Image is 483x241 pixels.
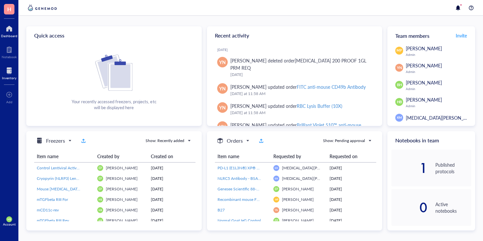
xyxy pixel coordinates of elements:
span: Recombinant mouse FLt3L [218,197,264,202]
a: mCD11c-rev [37,207,92,213]
div: [DATE] [151,165,193,171]
div: Dashboard [1,34,17,38]
span: [PERSON_NAME] [282,197,314,202]
button: Invite [455,30,467,41]
a: Cryopyrin (NLRP3) Lentiviral Activation Particles (m) [37,176,92,181]
div: 0 [391,202,427,213]
div: [DATE] [330,218,374,224]
a: NLRC5 Antibody - BSA Free [218,176,268,181]
span: EP [99,187,102,191]
span: HB [99,219,102,222]
span: YN [219,104,226,111]
div: Inventory [2,76,16,80]
span: YN [397,65,402,71]
div: Show: Pending approval [323,138,365,144]
span: EP [99,177,102,180]
span: [PERSON_NAME] [282,186,314,192]
div: [DATE] at 11:58 AM [230,90,372,97]
th: Requested on [327,150,376,162]
a: mTGFbeta RIII For [37,197,92,203]
div: [DATE] [151,218,193,224]
span: YN [219,85,226,92]
span: [PERSON_NAME] [106,218,138,223]
div: Notebooks in team [387,131,475,150]
div: [DATE] [151,186,193,192]
span: [PERSON_NAME] [106,165,138,171]
span: mTGFbeta RIII Rev [37,218,69,223]
div: FITC anti-mouse CD49b Antibody [297,84,366,90]
span: [PERSON_NAME] [282,218,314,223]
th: Item name [34,150,95,162]
div: [DATE] at 11:58 AM [230,109,372,116]
a: mTGFbeta RIII Rev [37,218,92,224]
span: mTGFbeta RIII For [37,197,68,202]
span: Normal Goat IgG Control [218,218,261,223]
div: Admin [406,53,471,57]
span: HB [8,218,11,221]
div: Published protocols [435,161,471,175]
div: [PERSON_NAME] deleted order [230,57,372,71]
span: [PERSON_NAME] [406,45,442,52]
span: [PERSON_NAME] [406,96,442,103]
span: Control Lentiviral Activation Particles [37,165,101,171]
a: Inventory [2,65,16,80]
span: HB [99,208,102,211]
a: Notebook [2,44,17,59]
a: YN[PERSON_NAME] updated orderRBC Lysis Buffer (10X)[DATE] at 11:58 AM [212,100,377,119]
span: YN [275,208,278,211]
div: 1 [391,163,427,173]
div: [DATE] [151,207,193,213]
div: [DATE] [151,197,193,203]
span: EP [275,187,278,191]
div: [MEDICAL_DATA] 200 PROOF 1GL PRM REQ [230,57,367,71]
div: [PERSON_NAME] updated order [230,102,343,109]
span: [MEDICAL_DATA][PERSON_NAME] [282,176,345,181]
span: EP [99,166,102,170]
img: genemod-logo [26,4,58,12]
span: Genesee Scientific 88-133, Liquid Bleach Germicidal Ultra Bleach, 1 Gallon/Unit [218,186,357,192]
div: [DATE] [330,165,374,171]
h5: Freezers [46,137,65,145]
a: Genesee Scientific 88-133, Liquid Bleach Germicidal Ultra Bleach, 1 Gallon/Unit [218,186,268,192]
img: Cf+DiIyRRx+BTSbnYhsZzE9to3+AfuhVxcka4spAAAAAElFTkSuQmCC [95,55,132,91]
span: Invite [456,32,467,39]
span: EP [275,219,278,222]
div: RBC Lysis Buffer (10X) [297,103,342,109]
h5: Orders [227,137,243,145]
span: [MEDICAL_DATA][PERSON_NAME] [282,165,345,171]
div: [DATE] [330,207,374,213]
div: [DATE] [330,186,374,192]
th: Item name [215,150,271,162]
div: [DATE] [330,197,374,203]
span: PD-L1 (E1L3N®) XP® Rabbit mAb #13684 [218,165,292,171]
span: KM [275,177,278,180]
div: Quick access [26,26,202,45]
div: [PERSON_NAME] updated order [230,83,366,90]
div: Show: Recently added [146,138,184,144]
span: B27 [218,207,225,213]
div: Account [3,222,16,226]
span: [MEDICAL_DATA][PERSON_NAME] [406,114,478,121]
div: [DATE] [230,71,372,78]
a: Normal Goat IgG Control [218,218,268,224]
span: [PERSON_NAME] [106,207,138,213]
span: BH [397,82,402,88]
span: HB [397,99,402,105]
div: [DATE] [330,176,374,181]
span: KM [397,115,402,120]
div: Admin [406,104,471,108]
a: Mouse [MEDICAL_DATA] [MEDICAL_DATA] Recombinant Protein, PeproTech® [37,186,92,192]
div: Recent activity [207,26,382,45]
div: Your recently accessed freezers, projects, etc will be displayed here [72,99,156,110]
div: [DATE] [217,48,377,52]
span: Mouse [MEDICAL_DATA] [MEDICAL_DATA] Recombinant Protein, PeproTech® [37,186,175,192]
div: Admin [406,87,471,91]
div: Notebook [2,55,17,59]
span: [PERSON_NAME] [406,79,442,86]
span: [PERSON_NAME] [106,176,138,181]
span: KM [275,167,278,169]
div: Admin [406,70,471,74]
span: [PERSON_NAME] [106,186,138,192]
a: YN[PERSON_NAME] updated orderFITC anti-mouse CD49b Antibody[DATE] at 11:58 AM [212,81,377,100]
